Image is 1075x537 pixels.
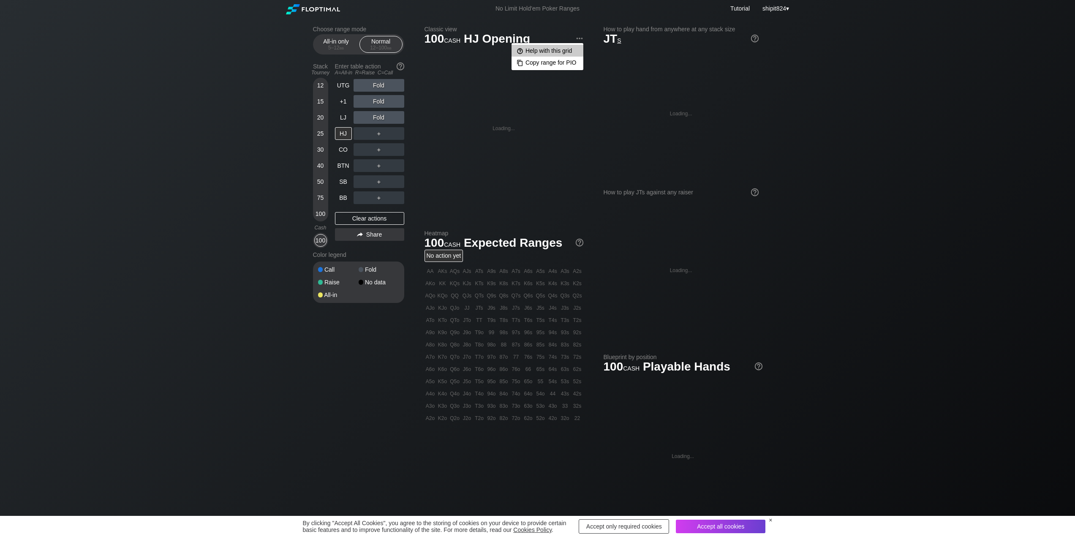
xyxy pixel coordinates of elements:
[486,314,498,326] div: T9s
[474,290,485,302] div: QTs
[572,314,583,326] div: T2s
[461,302,473,314] div: JJ
[512,57,583,68] div: Copy range for PIO
[314,234,327,247] div: 100
[362,36,400,52] div: Normal
[523,388,534,400] div: 64o
[498,339,510,351] div: 88
[604,360,762,373] h1: Playable Hands
[559,400,571,412] div: 33
[676,520,765,533] div: Accept all cookies
[523,278,534,289] div: K6s
[461,363,473,375] div: J6o
[486,376,498,387] div: 95o
[535,327,547,338] div: 95s
[523,327,534,338] div: 96s
[535,290,547,302] div: Q5s
[559,265,571,277] div: A3s
[547,363,559,375] div: 64s
[461,327,473,338] div: J9o
[425,278,436,289] div: AKo
[535,339,547,351] div: 85s
[523,376,534,387] div: 65o
[425,236,583,250] h1: Expected Ranges
[535,314,547,326] div: T5s
[425,26,583,33] h2: Classic view
[317,36,356,52] div: All-in only
[486,339,498,351] div: 98o
[474,363,485,375] div: T6o
[498,314,510,326] div: T8s
[523,400,534,412] div: 63o
[486,290,498,302] div: Q9s
[437,363,449,375] div: K6o
[387,45,392,51] span: bb
[318,292,359,298] div: All-in
[463,33,531,46] span: HJ Opening
[559,314,571,326] div: T3s
[547,412,559,424] div: 42o
[510,351,522,363] div: 77
[354,143,404,156] div: ＋
[437,412,449,424] div: K2o
[444,35,460,44] span: cash
[535,351,547,363] div: 75s
[335,79,352,92] div: UTG
[359,267,399,273] div: Fold
[572,265,583,277] div: A2s
[486,278,498,289] div: K9s
[461,314,473,326] div: JTo
[335,111,352,124] div: LJ
[425,290,436,302] div: AQo
[314,111,327,124] div: 20
[510,388,522,400] div: 74o
[604,354,762,360] h2: Blueprint by position
[510,339,522,351] div: 87s
[510,302,522,314] div: J7s
[535,376,547,387] div: 55
[310,60,332,79] div: Stack
[318,45,354,51] div: 5 – 12
[449,351,461,363] div: Q7o
[425,265,436,277] div: AA
[474,412,485,424] div: T2o
[559,327,571,338] div: 93s
[510,327,522,338] div: 97s
[572,376,583,387] div: 52s
[547,327,559,338] div: 94s
[535,363,547,375] div: 65s
[750,188,759,197] img: help.32db89a4.svg
[461,388,473,400] div: J4o
[572,412,583,424] div: 22
[286,4,340,14] img: Floptimal logo
[483,5,592,14] div: No Limit Hold’em Poker Ranges
[354,127,404,140] div: ＋
[437,314,449,326] div: KTo
[572,278,583,289] div: K2s
[498,302,510,314] div: J8s
[510,363,522,375] div: 76o
[572,388,583,400] div: 42s
[354,95,404,108] div: Fold
[572,400,583,412] div: 32s
[335,212,404,225] div: Clear actions
[535,278,547,289] div: K5s
[547,388,559,400] div: 44
[498,327,510,338] div: 98s
[754,362,763,371] img: help.32db89a4.svg
[523,314,534,326] div: T6s
[314,175,327,188] div: 50
[559,363,571,375] div: 63s
[314,127,327,140] div: 25
[340,45,344,51] span: bb
[449,363,461,375] div: Q6o
[762,5,786,12] span: shipit824
[461,400,473,412] div: J3o
[486,388,498,400] div: 94o
[474,278,485,289] div: KTs
[498,376,510,387] div: 85o
[437,351,449,363] div: K7o
[437,339,449,351] div: K8o
[512,45,583,57] a: Help with this grid
[572,290,583,302] div: Q2s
